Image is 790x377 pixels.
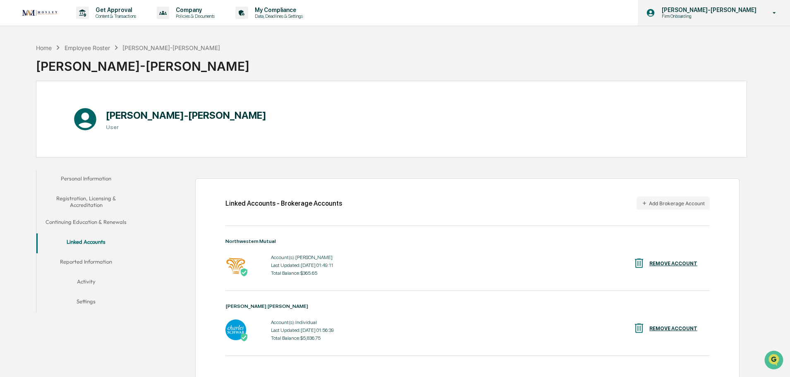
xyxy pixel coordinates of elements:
[82,140,100,146] span: Pylon
[36,253,136,273] button: Reported Information
[36,233,136,253] button: Linked Accounts
[248,7,307,13] p: My Compliance
[17,104,53,113] span: Preclearance
[68,104,103,113] span: Attestations
[225,255,246,275] img: Northwestern Mutual - Active
[225,238,710,244] div: Northwestern Mutual
[60,105,67,112] div: 🗄️
[17,120,52,128] span: Data Lookup
[240,333,248,341] img: Active
[637,197,710,210] button: Add Brokerage Account
[65,44,110,51] div: Employee Roster
[57,101,106,116] a: 🗄️Attestations
[36,293,136,313] button: Settings
[106,124,266,130] h3: User
[5,117,55,132] a: 🔎Data Lookup
[122,44,220,51] div: [PERSON_NAME]-[PERSON_NAME]
[225,303,710,309] div: [PERSON_NAME] [PERSON_NAME]
[36,273,136,293] button: Activity
[633,322,645,334] img: REMOVE ACCOUNT
[248,13,307,19] p: Data, Deadlines & Settings
[36,44,52,51] div: Home
[89,7,140,13] p: Get Approval
[271,262,333,268] div: Last Updated: [DATE] 01:49:11
[28,72,105,78] div: We're available if you need us!
[655,13,736,19] p: Firm Onboarding
[58,140,100,146] a: Powered byPylon
[106,109,266,121] h1: [PERSON_NAME]-[PERSON_NAME]
[633,257,645,269] img: REMOVE ACCOUNT
[649,261,697,267] div: REMOVE ACCOUNT
[141,66,151,76] button: Start new chat
[169,13,219,19] p: Policies & Documents
[240,268,248,276] img: Active
[225,319,246,340] img: Charles Schwab - Active
[36,190,136,214] button: Registration, Licensing & Accreditation
[36,170,136,313] div: secondary tabs example
[5,101,57,116] a: 🖐️Preclearance
[271,327,334,333] div: Last Updated: [DATE] 01:56:39
[225,199,342,207] div: Linked Accounts - Brokerage Accounts
[89,13,140,19] p: Content & Transactions
[271,335,334,341] div: Total Balance: $5,836.75
[271,255,333,260] div: Account(s): [PERSON_NAME]
[271,319,334,325] div: Account(s): Individual
[649,326,697,331] div: REMOVE ACCOUNT
[20,7,60,18] img: logo
[169,7,219,13] p: Company
[8,121,15,127] div: 🔎
[271,270,333,276] div: Total Balance: $365.65
[655,7,761,13] p: [PERSON_NAME]-[PERSON_NAME]
[36,52,249,74] div: [PERSON_NAME]-[PERSON_NAME]
[8,63,23,78] img: 1746055101610-c473b297-6a78-478c-a979-82029cc54cd1
[764,350,786,372] iframe: Open customer support
[28,63,136,72] div: Start new chat
[36,214,136,233] button: Continuing Education & Renewals
[36,170,136,190] button: Personal Information
[8,17,151,31] p: How can we help?
[8,105,15,112] div: 🖐️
